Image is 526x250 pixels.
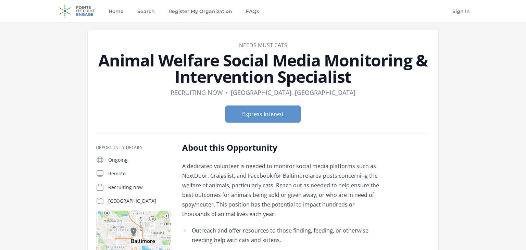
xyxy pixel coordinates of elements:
[96,52,430,85] h1: Animal Welfare Social Media Monitoring & Intervention Specialist
[182,161,383,219] p: A dedicated volunteer is needed to monitor social media platforms such as NextDoor, Craigslist, a...
[226,88,228,97] div: •
[231,88,355,97] dd: [GEOGRAPHIC_DATA], [GEOGRAPHIC_DATA]
[225,105,301,123] button: Express Interest
[96,145,171,150] h3: Opportunity Details
[108,170,171,177] p: Remote
[108,198,171,204] p: [GEOGRAPHIC_DATA]
[108,157,171,163] p: Ongoing
[171,88,223,97] dd: Recruiting now
[182,142,383,153] h2: About this Opportunity
[182,226,383,245] li: Outreach and offer resources to those finding, feeding, or otherwise needing help with cats and k...
[239,41,287,49] a: Needs Must Cats
[108,184,171,191] p: Recruiting now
